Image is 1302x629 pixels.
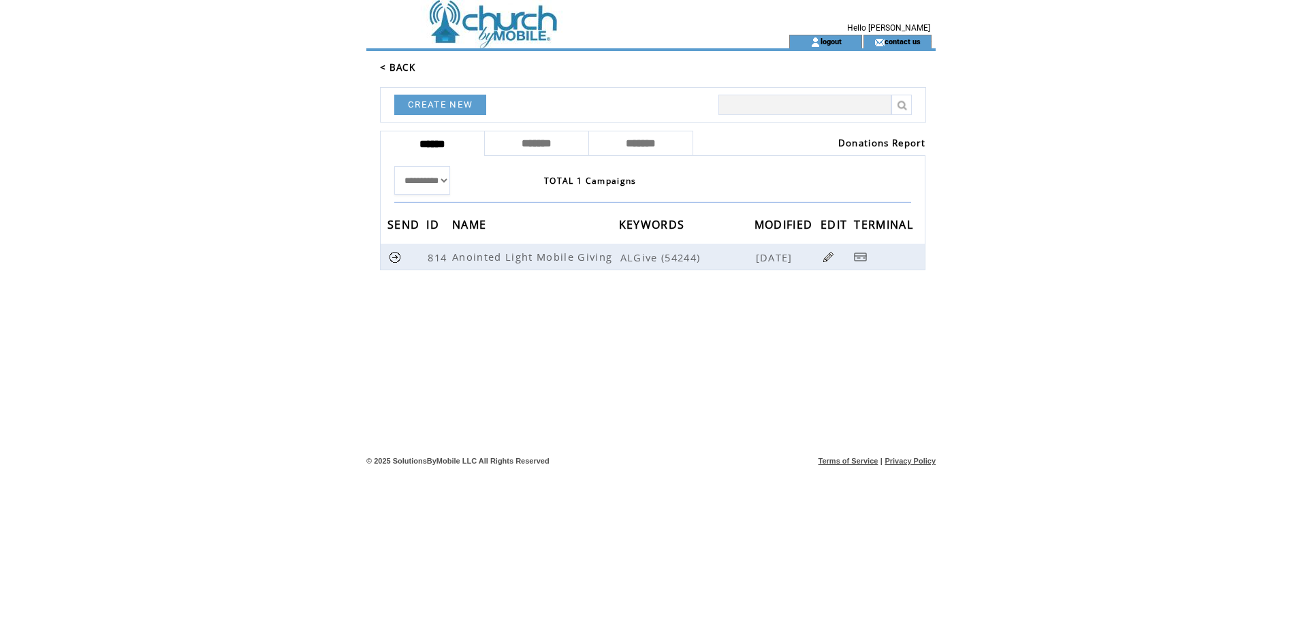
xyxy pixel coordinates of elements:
[452,220,490,228] a: NAME
[755,214,816,239] span: MODIFIED
[619,220,688,228] a: KEYWORDS
[810,37,821,48] img: account_icon.gif
[544,175,637,187] span: TOTAL 1 Campaigns
[387,214,423,239] span: SEND
[452,214,490,239] span: NAME
[452,250,616,263] span: Anointed Light Mobile Giving
[821,214,851,239] span: EDIT
[885,37,921,46] a: contact us
[380,61,415,74] a: < BACK
[394,95,486,115] a: CREATE NEW
[620,251,753,264] span: ALGive (54244)
[366,457,550,465] span: © 2025 SolutionsByMobile LLC All Rights Reserved
[821,37,842,46] a: logout
[854,214,917,239] span: TERMINAL
[756,251,796,264] span: [DATE]
[838,137,925,149] a: Donations Report
[428,251,450,264] span: 814
[619,214,688,239] span: KEYWORDS
[885,457,936,465] a: Privacy Policy
[847,23,930,33] span: Hello [PERSON_NAME]
[755,220,816,228] a: MODIFIED
[819,457,878,465] a: Terms of Service
[426,220,443,228] a: ID
[880,457,883,465] span: |
[426,214,443,239] span: ID
[874,37,885,48] img: contact_us_icon.gif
